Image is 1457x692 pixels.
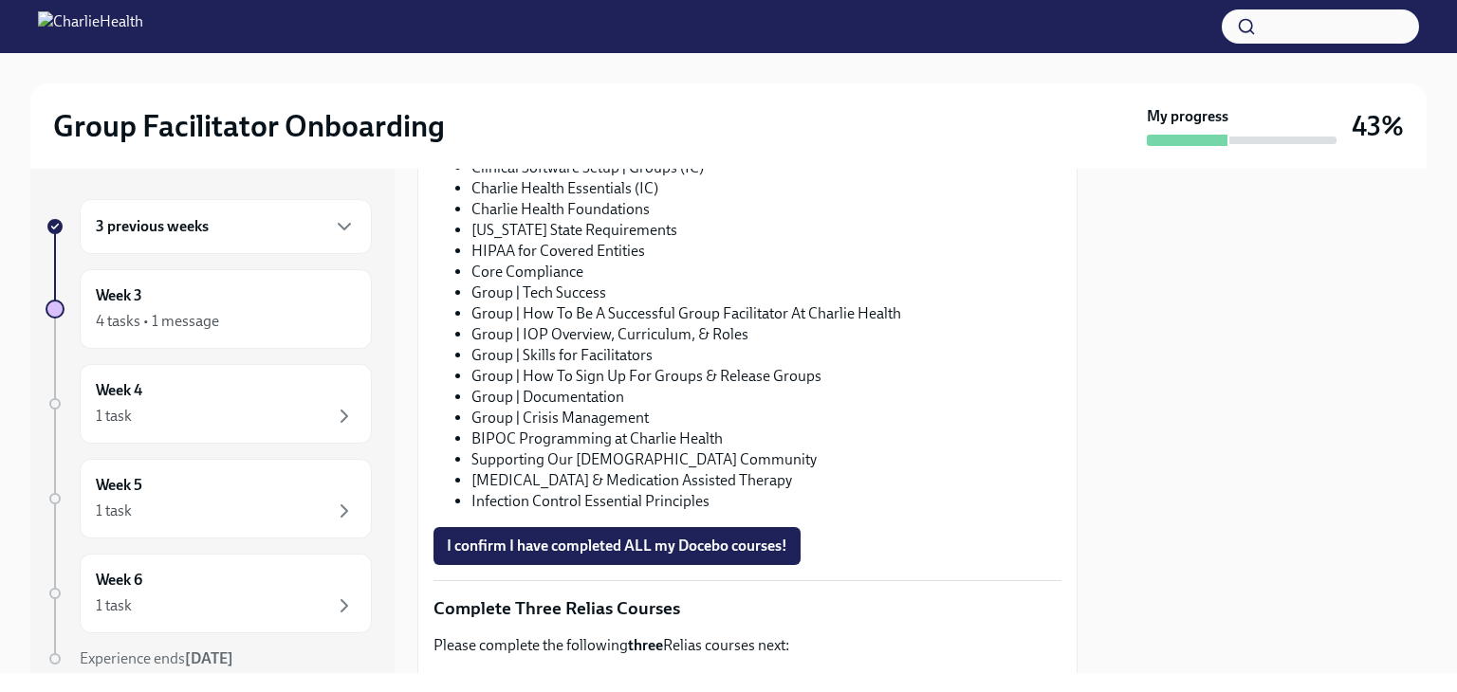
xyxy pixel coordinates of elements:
[96,406,132,427] div: 1 task
[46,269,372,349] a: Week 34 tasks • 1 message
[471,303,1061,324] li: Group | How To Be A Successful Group Facilitator At Charlie Health
[471,491,1061,512] li: Infection Control Essential Principles
[471,449,1061,470] li: Supporting Our [DEMOGRAPHIC_DATA] Community
[96,570,142,591] h6: Week 6
[96,285,142,306] h6: Week 3
[471,345,1061,366] li: Group | Skills for Facilitators
[96,216,209,237] h6: 3 previous weeks
[433,635,1061,656] p: Please complete the following Relias courses next:
[96,501,132,521] div: 1 task
[447,537,787,555] span: I confirm I have completed ALL my Docebo courses!
[471,324,1061,345] li: Group | IOP Overview, Curriculum, & Roles
[433,596,1061,621] p: Complete Three Relias Courses
[46,459,372,538] a: Week 51 task
[471,282,1061,303] li: Group | Tech Success
[96,475,142,496] h6: Week 5
[471,387,1061,408] li: Group | Documentation
[471,408,1061,428] li: Group | Crisis Management
[46,554,372,633] a: Week 61 task
[38,11,143,42] img: CharlieHealth
[96,380,142,401] h6: Week 4
[471,671,1061,692] li: Cultural Awareness & Humility
[53,107,445,145] h2: Group Facilitator Onboarding
[80,649,233,667] span: Experience ends
[471,178,1061,199] li: Charlie Health Essentials (IC)
[471,220,1061,241] li: [US_STATE] State Requirements
[628,636,663,654] strong: three
[471,262,1061,282] li: Core Compliance
[471,366,1061,387] li: Group | How To Sign Up For Groups & Release Groups
[96,595,132,616] div: 1 task
[1147,106,1228,127] strong: My progress
[46,364,372,444] a: Week 41 task
[471,428,1061,449] li: BIPOC Programming at Charlie Health
[185,649,233,667] strong: [DATE]
[471,199,1061,220] li: Charlie Health Foundations
[1352,109,1404,143] h3: 43%
[80,199,372,254] div: 3 previous weeks
[471,241,1061,262] li: HIPAA for Covered Entities
[433,527,801,565] button: I confirm I have completed ALL my Docebo courses!
[96,311,219,332] div: 4 tasks • 1 message
[471,470,1061,491] li: [MEDICAL_DATA] & Medication Assisted Therapy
